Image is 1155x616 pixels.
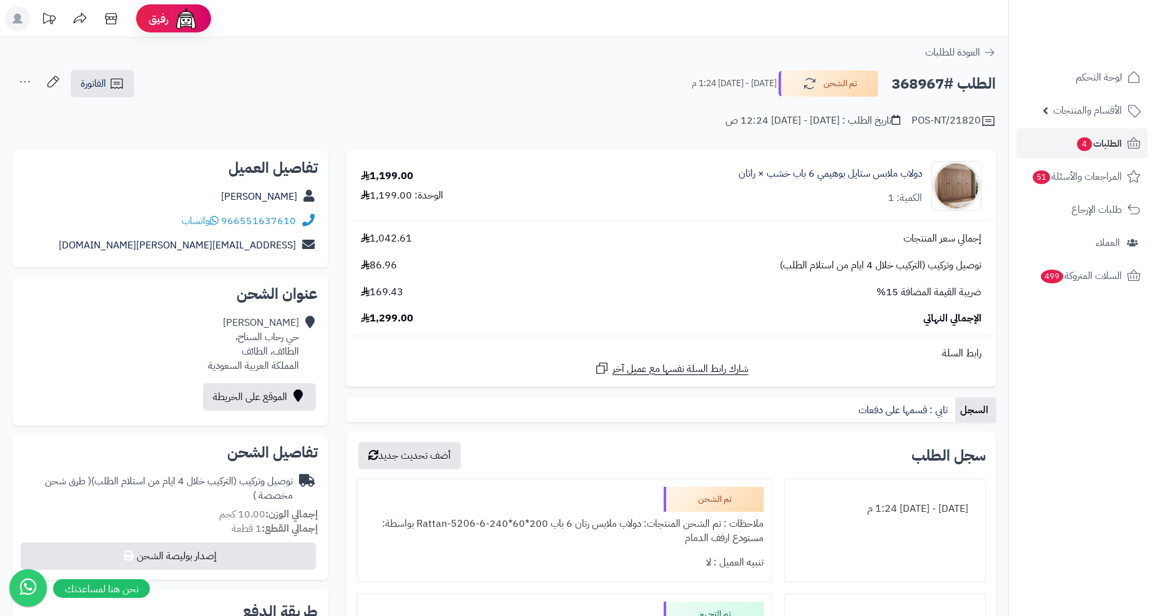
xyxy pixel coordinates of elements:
small: 1 قطعة [232,521,318,536]
span: الأقسام والمنتجات [1053,102,1122,119]
span: 499 [1039,269,1064,284]
div: رابط السلة [351,346,991,361]
a: الطلبات4 [1016,129,1148,159]
div: POS-NT/21820 [912,114,996,129]
div: تنبيه العميل : لا [365,550,764,575]
strong: إجمالي الوزن: [265,507,318,522]
span: ( طرق شحن مخصصة ) [45,474,293,503]
h2: تفاصيل العميل [22,160,318,175]
a: دولاب ملابس ستايل بوهيمي 6 باب خشب × راتان [739,167,922,181]
span: الإجمالي النهائي [923,311,981,326]
h3: سجل الطلب [912,448,986,463]
img: ai-face.png [174,6,199,31]
span: طلبات الإرجاع [1071,201,1122,218]
a: شارك رابط السلة نفسها مع عميل آخر [594,361,749,376]
a: المراجعات والأسئلة51 [1016,162,1148,192]
span: السلات المتروكة [1039,267,1122,285]
span: الفاتورة [81,76,106,91]
a: طلبات الإرجاع [1016,195,1148,225]
h2: تفاصيل الشحن [22,445,318,460]
span: شارك رابط السلة نفسها مع عميل آخر [612,362,749,376]
span: رفيق [149,11,169,26]
span: العملاء [1096,234,1120,252]
a: الفاتورة [71,70,134,97]
a: [PERSON_NAME] [221,189,297,204]
div: [DATE] - [DATE] 1:24 م [792,497,978,521]
span: إجمالي سعر المنتجات [903,232,981,246]
h2: عنوان الشحن [22,286,318,301]
div: الكمية: 1 [888,191,922,205]
span: 86.96 [361,258,397,273]
span: 1,299.00 [361,311,413,326]
a: لوحة التحكم [1016,62,1148,92]
button: أضف تحديث جديد [358,442,461,469]
span: الطلبات [1076,135,1122,152]
a: تحديثات المنصة [33,6,64,34]
div: 1,199.00 [361,169,413,183]
span: 4 [1076,137,1093,152]
a: العملاء [1016,228,1148,258]
button: تم الشحن [779,71,878,97]
div: [PERSON_NAME] حي رحاب السناح، الطائف، الطائف المملكة العربية السعودية [208,316,299,373]
button: إصدار بوليصة الشحن [21,542,316,570]
a: السلات المتروكة499 [1016,261,1148,291]
h2: الطلب #368967 [892,71,996,97]
span: توصيل وتركيب (التركيب خلال 4 ايام من استلام الطلب) [780,258,981,273]
span: 169.43 [361,285,403,300]
span: 51 [1032,170,1051,185]
a: العودة للطلبات [925,45,996,60]
span: لوحة التحكم [1076,69,1122,86]
span: 1,042.61 [361,232,412,246]
span: المراجعات والأسئلة [1031,168,1122,185]
a: الموقع على الخريطة [203,383,316,411]
a: 966551637610 [221,213,296,228]
img: 1749982072-1-90x90.jpg [932,161,981,211]
strong: إجمالي القطع: [262,521,318,536]
div: الوحدة: 1,199.00 [361,188,443,203]
a: واتساب [182,213,219,228]
a: السجل [955,398,996,423]
small: 10.00 كجم [219,507,318,522]
small: [DATE] - [DATE] 1:24 م [692,77,777,90]
div: ملاحظات : تم الشحن المنتجات: دولاب ملابس رتان 6 باب 200*60*240-Rattan-5206-6 بواسطة: مستودع ارفف ... [365,512,764,550]
span: ضريبة القيمة المضافة 15% [877,285,981,300]
a: تابي : قسمها على دفعات [853,398,955,423]
img: logo-2.png [1070,11,1143,37]
div: توصيل وتركيب (التركيب خلال 4 ايام من استلام الطلب) [22,474,293,503]
span: العودة للطلبات [925,45,980,60]
a: [EMAIL_ADDRESS][PERSON_NAME][DOMAIN_NAME] [59,238,296,253]
div: تاريخ الطلب : [DATE] - [DATE] 12:24 ص [725,114,900,128]
div: تم الشحن [664,487,764,512]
